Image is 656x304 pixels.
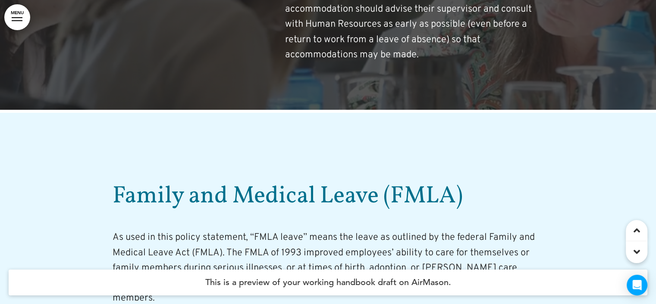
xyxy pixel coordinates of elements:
[113,180,463,213] a: Family and Medical Leave (FMLA)
[627,275,647,295] div: Open Intercom Messenger
[4,4,30,30] a: MENU
[9,270,647,295] h4: This is a preview of your working handbook draft on AirMason.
